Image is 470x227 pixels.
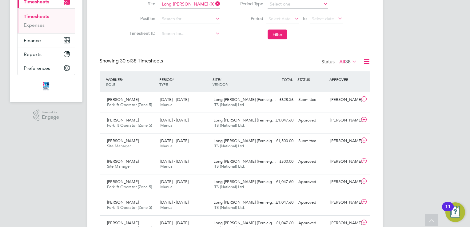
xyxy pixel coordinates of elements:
[296,157,328,167] div: Approved
[42,115,59,120] span: Engage
[328,95,360,105] div: [PERSON_NAME]
[296,74,328,85] div: STATUS
[213,205,245,210] span: ITS (National) Ltd.
[107,102,152,107] span: Forklift Operator (Zone 5)
[106,82,115,87] span: ROLE
[269,16,291,22] span: Select date
[160,102,173,107] span: Manual
[128,30,155,36] label: Timesheet ID
[18,8,75,33] div: Timesheets
[107,159,139,164] span: [PERSON_NAME]
[213,102,245,107] span: ITS (National) Ltd.
[213,220,276,225] span: Long [PERSON_NAME] (Fernleig…
[160,184,173,189] span: Manual
[301,14,309,22] span: To
[264,157,296,167] div: £300.00
[213,97,276,102] span: Long [PERSON_NAME] (Fernleig…
[328,197,360,208] div: [PERSON_NAME]
[100,58,164,64] div: Showing
[159,82,168,87] span: TYPE
[107,179,139,184] span: [PERSON_NAME]
[105,74,158,90] div: WORKER
[18,47,75,61] button: Reports
[213,123,245,128] span: ITS (National) Ltd.
[328,115,360,125] div: [PERSON_NAME]
[264,95,296,105] div: £628.56
[213,164,245,169] span: ITS (National) Ltd.
[213,82,228,87] span: VENDOR
[160,143,173,149] span: Manual
[328,74,360,85] div: APPROVER
[24,65,50,71] span: Preferences
[33,110,59,121] a: Powered byEngage
[296,136,328,146] div: Submitted
[321,58,358,66] div: Status
[107,220,139,225] span: [PERSON_NAME]
[236,1,263,6] label: Period Type
[264,177,296,187] div: £1,047.60
[220,77,221,82] span: /
[107,184,152,189] span: Forklift Operator (Zone 5)
[160,15,220,23] input: Search for...
[160,205,173,210] span: Manual
[445,202,465,222] button: Open Resource Center, 11 new notifications
[160,117,189,123] span: [DATE] - [DATE]
[42,110,59,115] span: Powered by
[160,97,189,102] span: [DATE] - [DATE]
[282,77,293,82] span: TOTAL
[160,220,189,225] span: [DATE] - [DATE]
[213,143,245,149] span: ITS (National) Ltd.
[107,164,131,169] span: Site Manager
[160,30,220,38] input: Search for...
[24,51,42,57] span: Reports
[264,115,296,125] div: £1,047.60
[160,200,189,205] span: [DATE] - [DATE]
[107,138,139,143] span: [PERSON_NAME]
[268,30,287,39] button: Filter
[296,95,328,105] div: Submitted
[107,97,139,102] span: [PERSON_NAME]
[213,138,276,143] span: Long [PERSON_NAME] (Fernleig…
[160,159,189,164] span: [DATE] - [DATE]
[213,184,245,189] span: ITS (National) Ltd.
[160,138,189,143] span: [DATE] - [DATE]
[339,59,357,65] label: All
[328,136,360,146] div: [PERSON_NAME]
[345,59,351,65] span: 38
[122,77,123,82] span: /
[24,38,41,43] span: Finance
[264,136,296,146] div: £1,500.00
[296,115,328,125] div: Approved
[107,117,139,123] span: [PERSON_NAME]
[160,179,189,184] span: [DATE] - [DATE]
[128,16,155,21] label: Position
[236,16,263,21] label: Period
[107,205,152,210] span: Forklift Operator (Zone 5)
[213,117,276,123] span: Long [PERSON_NAME] (Fernleig…
[160,123,173,128] span: Manual
[18,61,75,75] button: Preferences
[213,159,276,164] span: Long [PERSON_NAME] (Fernleig…
[24,14,49,19] a: Timesheets
[42,81,50,91] img: itsconstruction-logo-retina.png
[160,164,173,169] span: Manual
[296,177,328,187] div: Approved
[120,58,131,64] span: 30 of
[312,16,334,22] span: Select date
[128,1,155,6] label: Site
[107,123,152,128] span: Forklift Operator (Zone 5)
[296,197,328,208] div: Approved
[107,200,139,205] span: [PERSON_NAME]
[211,74,264,90] div: SITE
[328,157,360,167] div: [PERSON_NAME]
[213,200,276,205] span: Long [PERSON_NAME] (Fernleig…
[120,58,163,64] span: 38 Timesheets
[158,74,211,90] div: PERIOD
[107,143,131,149] span: Site Manager
[173,77,174,82] span: /
[24,22,45,28] a: Expenses
[445,207,451,215] div: 11
[213,179,276,184] span: Long [PERSON_NAME] (Fernleig…
[17,81,75,91] a: Go to home page
[328,177,360,187] div: [PERSON_NAME]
